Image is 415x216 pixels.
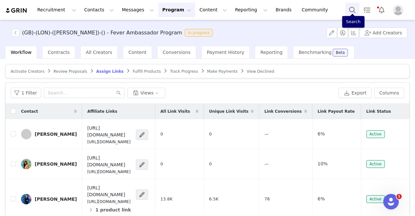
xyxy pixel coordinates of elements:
span: Payment History [207,50,244,55]
button: Export [338,88,372,98]
span: 6% [318,131,325,137]
span: All Creators [86,50,112,55]
h4: [URL][DOMAIN_NAME] [87,125,132,138]
h4: [URL][DOMAIN_NAME] [87,155,132,168]
div: [PERSON_NAME] [35,132,77,137]
a: Tasks [360,3,374,17]
span: Review Proposals [53,69,87,74]
button: Recruitment [33,3,80,17]
a: Brands [272,3,297,17]
img: 6189fba8-8729-467b-b4bf-f11cd707173d.jpg [21,159,31,169]
button: 1 Filter [11,88,41,98]
a: [PERSON_NAME] [21,129,77,139]
button: Profile [389,5,410,15]
span: 0 [209,132,212,136]
button: Content [196,3,231,17]
span: 6% [318,196,325,202]
div: [PERSON_NAME] [35,197,77,202]
span: Workflow [11,50,31,55]
span: Assign Links [96,69,124,74]
i: icon: search [116,91,121,95]
div: Beta [336,51,345,55]
span: 0 [160,132,163,136]
span: 10% [318,160,328,167]
span: Link Payout Rate [318,108,355,114]
span: Link Status [366,108,391,114]
img: 60b9f8b6-17cf-4fc1-b4db-baf21afcce37.jpg [21,194,31,204]
span: 78 [264,197,270,201]
span: Reporting [260,50,282,55]
span: 6.5K [209,197,219,201]
span: Make Payments [207,69,238,74]
button: Notifications [374,3,389,17]
iframe: Intercom live chat [383,194,399,210]
span: Benchmarking [299,50,331,55]
a: Community [298,3,335,17]
span: All Link Visits [160,108,190,114]
p: [URL][DOMAIN_NAME] [87,139,132,145]
span: 13.8K [160,197,172,201]
button: Reporting [231,3,271,17]
span: — [264,161,268,166]
button: Search [345,3,360,17]
span: In progress [185,29,213,37]
button: Add Creators [360,28,407,38]
button: 1 product link [87,205,131,215]
input: Search... [44,88,125,98]
span: 0 [209,161,212,166]
span: Unique Link Visits [209,108,249,114]
img: grin logo [5,7,28,14]
span: [object Object] [12,29,215,37]
img: placeholder-profile.jpg [393,5,403,15]
button: Columns [374,88,404,98]
span: Link Conversions [264,108,302,114]
span: Contracts [48,50,70,55]
div: [PERSON_NAME] [35,161,77,167]
p: [URL][DOMAIN_NAME] [87,199,132,205]
a: [PERSON_NAME] [21,194,77,204]
button: Program [158,3,195,17]
span: Fulfill Products [133,69,161,74]
h3: (GB)-(LON)-([PERSON_NAME])-() - Fever Ambassador Program [22,29,182,37]
button: Views [127,88,165,98]
span: Track Progress [170,69,198,74]
button: Messages [118,3,158,17]
p: [URL][DOMAIN_NAME] [87,169,132,175]
span: 0 [160,161,163,166]
span: Activate Creators [11,69,44,74]
span: View Declined [247,69,274,74]
span: Contact [21,108,38,114]
button: Contacts [80,3,118,17]
a: [PERSON_NAME] [21,159,77,169]
span: 1 [397,194,402,199]
span: Conversions [163,50,191,55]
span: Affiliate Links [87,108,117,114]
span: — [264,132,268,136]
h4: [URL][DOMAIN_NAME] [87,184,132,198]
span: Content [128,50,147,55]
